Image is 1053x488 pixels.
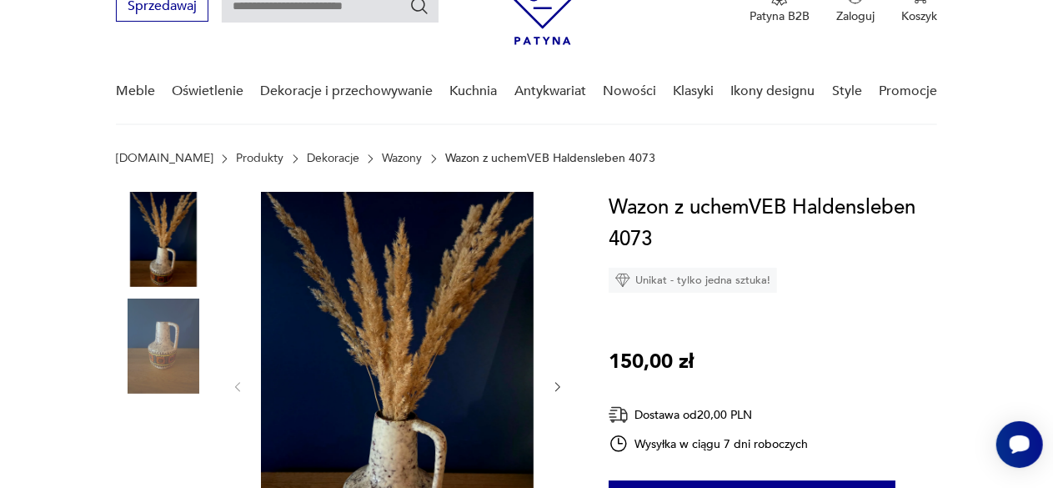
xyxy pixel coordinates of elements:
[615,273,630,288] img: Ikona diamentu
[445,152,655,165] p: Wazon z uchemVEB Haldensleben 4073
[901,8,937,24] p: Koszyk
[172,59,243,123] a: Oświetlenie
[307,152,359,165] a: Dekoracje
[609,405,809,425] div: Dostawa od 20,00 PLN
[609,434,809,454] div: Wysyłka w ciągu 7 dni roboczych
[609,405,629,425] img: Ikona dostawy
[116,299,211,394] img: Zdjęcie produktu Wazon z uchemVEB Haldensleben 4073
[236,152,283,165] a: Produkty
[609,192,937,255] h1: Wazon z uchemVEB Haldensleben 4073
[673,59,714,123] a: Klasyki
[609,346,694,378] p: 150,00 zł
[116,152,213,165] a: [DOMAIN_NAME]
[832,59,862,123] a: Style
[450,59,498,123] a: Kuchnia
[750,8,810,24] p: Patyna B2B
[879,59,937,123] a: Promocje
[836,8,875,24] p: Zaloguj
[260,59,433,123] a: Dekoracje i przechowywanie
[116,2,208,13] a: Sprzedawaj
[514,59,586,123] a: Antykwariat
[996,421,1043,468] iframe: Smartsupp widget button
[382,152,422,165] a: Wazony
[116,59,155,123] a: Meble
[603,59,656,123] a: Nowości
[116,192,211,287] img: Zdjęcie produktu Wazon z uchemVEB Haldensleben 4073
[609,268,777,293] div: Unikat - tylko jedna sztuka!
[731,59,815,123] a: Ikony designu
